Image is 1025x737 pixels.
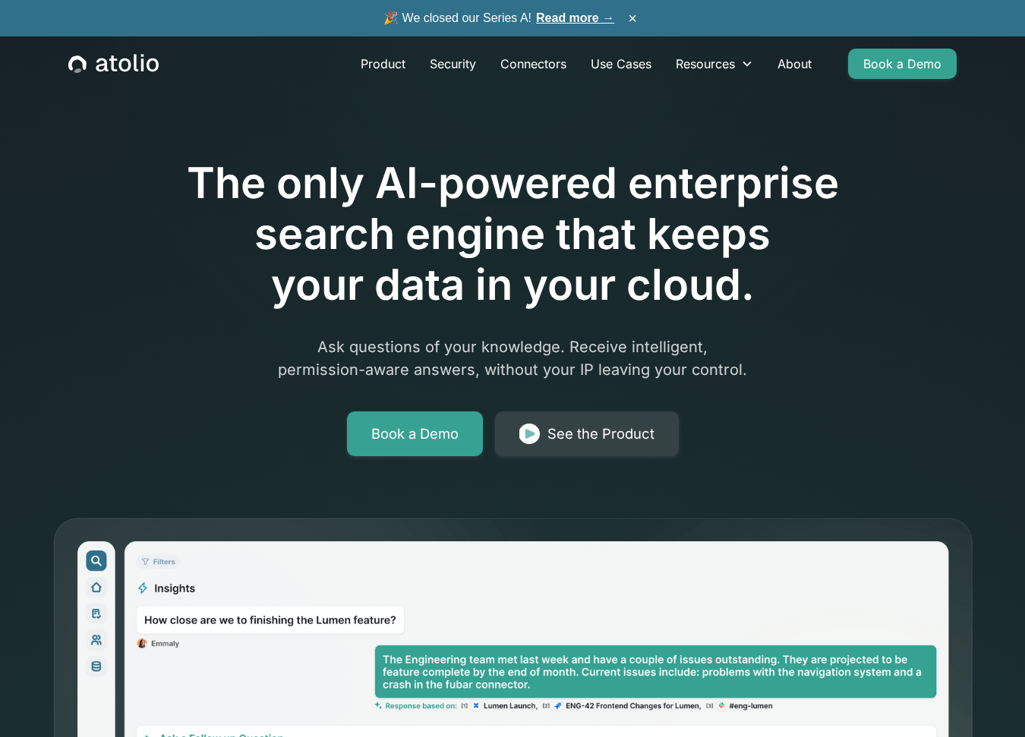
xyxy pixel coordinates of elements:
a: Security [418,49,488,79]
a: home [68,54,159,74]
a: Book a Demo [347,411,483,457]
a: Book a Demo [848,49,957,79]
span: 🎉 We closed our Series A! [383,9,614,27]
button: × [623,10,642,27]
a: See the Product [495,411,679,457]
a: Read more → [536,11,614,24]
a: Product [348,49,418,79]
div: Resources [676,55,735,73]
a: Connectors [488,49,579,79]
a: Use Cases [579,49,664,79]
a: About [765,49,824,79]
p: Ask questions of your knowledge. Receive intelligent, permission-aware answers, without your IP l... [221,335,804,381]
div: Resources [664,49,765,79]
div: See the Product [547,424,654,445]
h1: The only AI-powered enterprise search engine that keeps your data in your cloud. [124,158,901,311]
